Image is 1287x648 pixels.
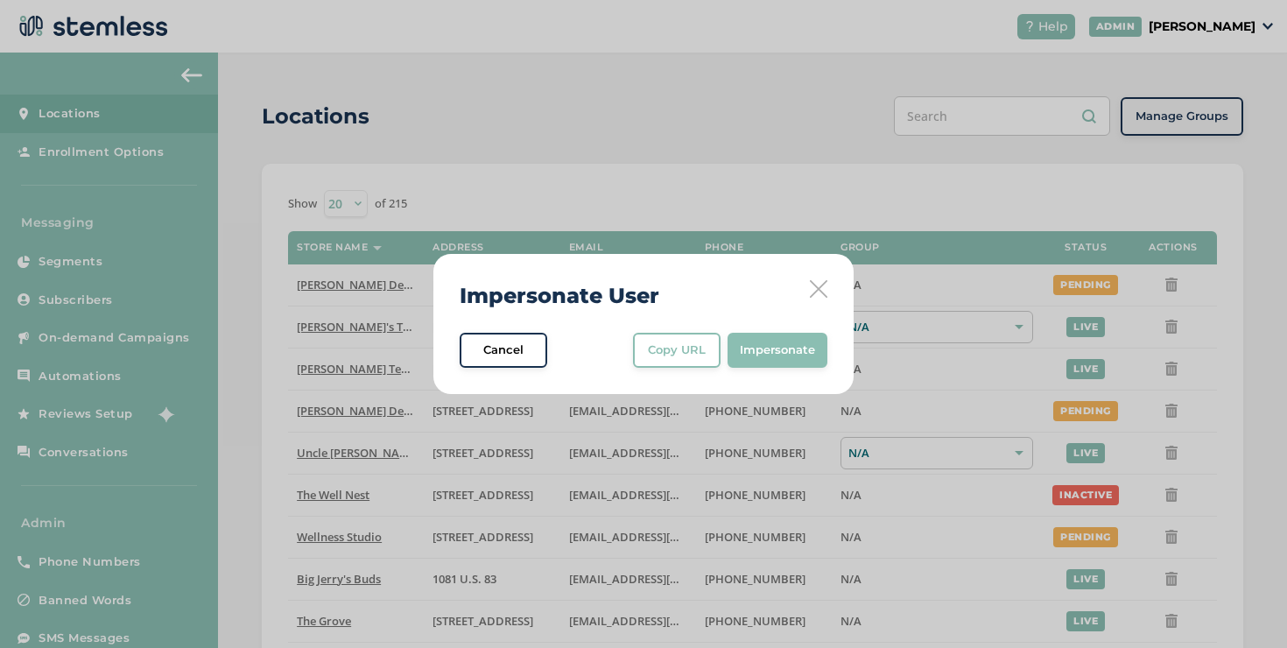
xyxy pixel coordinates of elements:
iframe: Chat Widget [1199,564,1287,648]
button: Copy URL [633,333,721,368]
button: Impersonate [728,333,827,368]
h2: Impersonate User [460,280,659,312]
span: Impersonate [740,342,815,359]
button: Cancel [460,333,547,368]
span: Copy URL [648,342,706,359]
span: Cancel [483,342,524,359]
